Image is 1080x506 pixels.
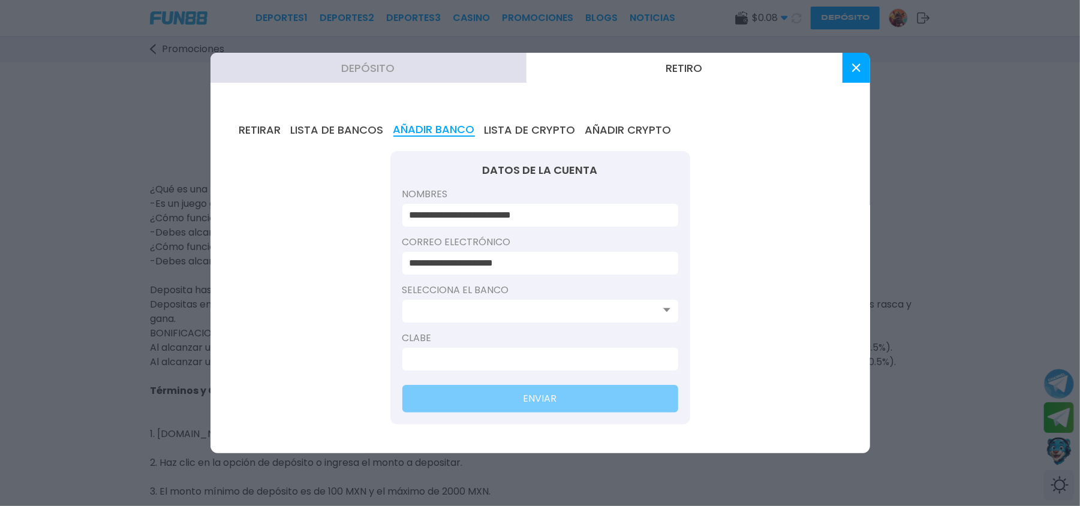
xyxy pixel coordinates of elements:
[402,235,678,249] label: Correo electrónico
[527,53,843,83] button: Retiro
[585,124,672,137] button: AÑADIR CRYPTO
[291,124,384,137] button: LISTA DE BANCOS
[210,53,527,83] button: Depósito
[402,187,678,201] label: Nombres
[239,124,281,137] button: RETIRAR
[402,163,678,177] div: DATOS DE LA CUENTA
[402,283,678,297] label: Selecciona el banco
[402,385,678,412] button: ENVIAR
[393,124,475,137] button: AÑADIR BANCO
[485,124,576,137] button: LISTA DE CRYPTO
[402,331,678,345] label: Clabe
